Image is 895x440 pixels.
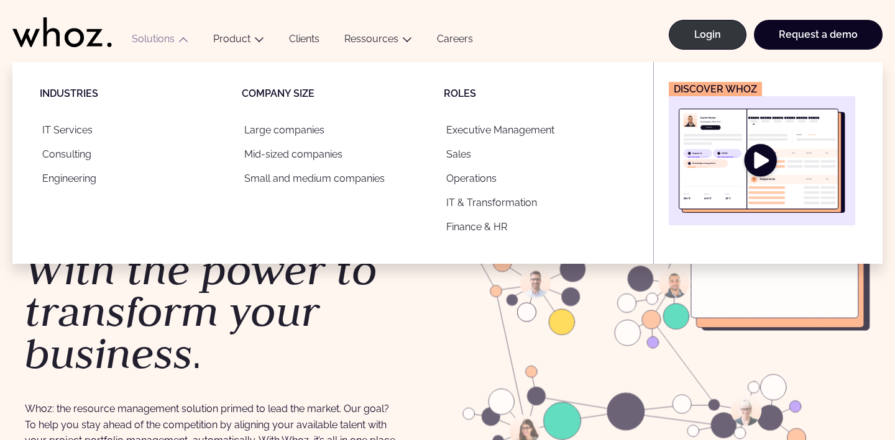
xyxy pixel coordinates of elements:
a: Consulting [40,142,227,166]
a: Mid-sized companies [242,142,429,166]
a: Login [669,20,746,50]
a: Large companies [242,118,429,142]
a: Engineering [40,166,227,191]
a: Careers [425,33,485,50]
figcaption: Discover Whoz [669,82,762,96]
em: With the power to transform your business [25,242,377,380]
a: Operations [444,166,631,191]
h1: The people-centric cloud solution. . [25,174,441,375]
a: Finance & HR [444,215,631,239]
a: Ressources [344,33,398,45]
a: Product [213,33,250,45]
a: Sales [444,142,631,166]
a: Small and medium companies [242,166,429,191]
p: Roles [444,87,646,101]
p: Industries [40,87,242,101]
a: Request a demo [754,20,883,50]
button: Solutions [119,33,201,50]
a: IT & Transformation [444,191,631,215]
button: Ressources [332,33,425,50]
a: Executive Management [444,118,631,142]
button: Product [201,33,277,50]
p: Company size [242,87,444,101]
a: Clients [277,33,332,50]
a: Discover Whoz [669,82,855,225]
a: IT Services [40,118,227,142]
